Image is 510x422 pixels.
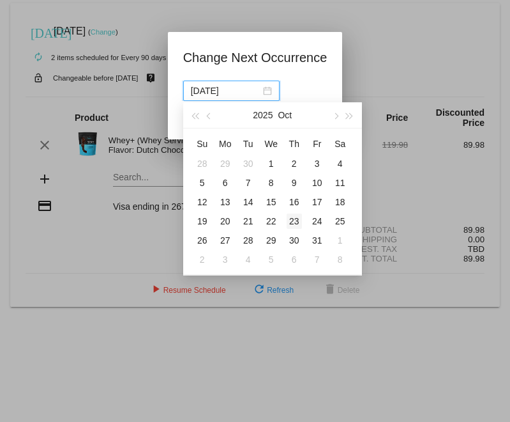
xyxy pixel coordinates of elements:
[191,173,214,192] td: 10/5/2025
[333,194,348,210] div: 18
[191,84,260,98] input: Select date
[264,156,279,171] div: 1
[195,233,210,248] div: 26
[287,156,302,171] div: 2
[329,154,352,173] td: 10/4/2025
[287,175,302,191] div: 9
[329,231,352,250] td: 11/1/2025
[237,134,260,154] th: Tue
[218,156,233,171] div: 29
[264,252,279,267] div: 5
[283,134,306,154] th: Thu
[310,175,325,191] div: 10
[333,156,348,171] div: 4
[260,212,283,231] td: 10/22/2025
[237,212,260,231] td: 10/21/2025
[283,192,306,212] td: 10/16/2025
[260,231,283,250] td: 10/29/2025
[260,134,283,154] th: Wed
[306,173,329,192] td: 10/10/2025
[195,252,210,267] div: 2
[329,192,352,212] td: 10/18/2025
[260,154,283,173] td: 10/1/2025
[310,233,325,248] div: 31
[214,192,237,212] td: 10/13/2025
[253,102,273,128] button: 2025
[287,194,302,210] div: 16
[241,175,256,191] div: 7
[329,212,352,231] td: 10/25/2025
[310,156,325,171] div: 3
[264,175,279,191] div: 8
[306,250,329,269] td: 11/7/2025
[218,214,233,229] div: 20
[306,212,329,231] td: 10/24/2025
[191,231,214,250] td: 10/26/2025
[237,250,260,269] td: 11/4/2025
[278,102,292,128] button: Oct
[333,214,348,229] div: 25
[329,250,352,269] td: 11/8/2025
[283,250,306,269] td: 11/6/2025
[218,233,233,248] div: 27
[195,175,210,191] div: 5
[195,156,210,171] div: 28
[214,154,237,173] td: 9/29/2025
[241,214,256,229] div: 21
[214,173,237,192] td: 10/6/2025
[218,194,233,210] div: 13
[183,47,327,68] h1: Change Next Occurrence
[237,154,260,173] td: 9/30/2025
[260,192,283,212] td: 10/15/2025
[188,102,202,128] button: Last year (Control + left)
[329,173,352,192] td: 10/11/2025
[306,231,329,250] td: 10/31/2025
[191,250,214,269] td: 11/2/2025
[202,102,216,128] button: Previous month (PageUp)
[237,192,260,212] td: 10/14/2025
[283,231,306,250] td: 10/30/2025
[306,154,329,173] td: 10/3/2025
[283,212,306,231] td: 10/23/2025
[264,194,279,210] div: 15
[306,192,329,212] td: 10/17/2025
[237,173,260,192] td: 10/7/2025
[237,231,260,250] td: 10/28/2025
[195,194,210,210] div: 12
[342,102,356,128] button: Next year (Control + right)
[283,173,306,192] td: 10/9/2025
[287,252,302,267] div: 6
[328,102,342,128] button: Next month (PageDown)
[310,214,325,229] div: 24
[306,134,329,154] th: Fri
[329,134,352,154] th: Sat
[218,175,233,191] div: 6
[241,156,256,171] div: 30
[264,233,279,248] div: 29
[214,231,237,250] td: 10/27/2025
[310,194,325,210] div: 17
[310,252,325,267] div: 7
[264,214,279,229] div: 22
[191,192,214,212] td: 10/12/2025
[191,134,214,154] th: Sun
[333,175,348,191] div: 11
[214,212,237,231] td: 10/20/2025
[195,214,210,229] div: 19
[191,154,214,173] td: 9/28/2025
[241,233,256,248] div: 28
[241,252,256,267] div: 4
[214,250,237,269] td: 11/3/2025
[333,252,348,267] div: 8
[287,233,302,248] div: 30
[260,173,283,192] td: 10/8/2025
[214,134,237,154] th: Mon
[260,250,283,269] td: 11/5/2025
[218,252,233,267] div: 3
[241,194,256,210] div: 14
[191,212,214,231] td: 10/19/2025
[283,154,306,173] td: 10/2/2025
[333,233,348,248] div: 1
[287,214,302,229] div: 23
